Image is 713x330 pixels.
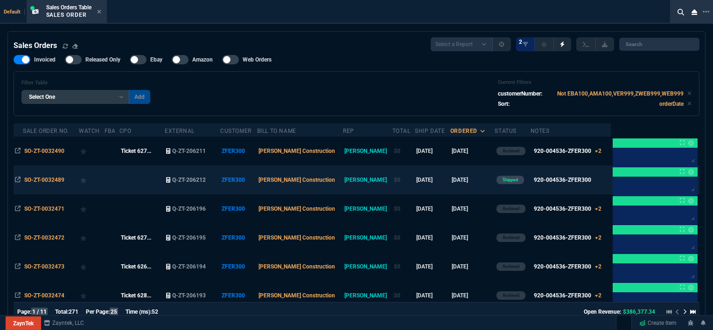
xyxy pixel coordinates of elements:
td: $0 [392,194,415,223]
div: Bill To Name [257,127,296,135]
div: Add to Watchlist [80,173,103,186]
span: SO-ZT-0032474 [24,292,64,299]
td: [PERSON_NAME] [343,165,392,194]
div: 920-004536-ZFER300+2 [534,234,601,242]
h6: Current Filters [498,79,692,86]
span: [PERSON_NAME] Construction [259,206,335,212]
div: 920-004536-ZFER300+2 [534,262,601,271]
div: Watch [79,127,100,135]
span: [PERSON_NAME] Construction [259,234,335,241]
h6: Filter Table [21,80,150,86]
nx-fornida-value: Ticket 62727 | OrderID 24 [121,234,163,242]
div: CPO [119,127,132,135]
span: SO-ZT-0032471 [24,206,64,212]
span: [PERSON_NAME] Construction [259,177,335,183]
span: Q-ZT-206195 [172,234,206,241]
p: Sort: [498,100,510,108]
span: Ebay [150,56,162,63]
div: Add to Watchlist [80,231,103,244]
div: Status [495,127,517,135]
td: [DATE] [415,252,450,281]
span: +2 [595,206,601,212]
span: +2 [595,263,601,270]
p: Archived [503,147,519,155]
div: FBA [105,127,116,135]
span: Amazon [192,56,213,63]
span: SO-ZT-0032489 [24,177,64,183]
p: Archived [503,205,519,213]
td: $0 [392,252,415,281]
span: [PERSON_NAME] Construction [259,148,335,154]
nx-icon: Open New Tab [703,7,709,16]
div: Ship Date [415,127,445,135]
div: Add to Watchlist [80,144,103,158]
span: Default [4,9,25,15]
a: Create Item [636,316,680,330]
span: [PERSON_NAME] Construction [259,263,335,270]
span: 2 [519,38,522,46]
span: Total: [55,309,69,315]
td: [DATE] [450,281,495,310]
td: [DATE] [415,137,450,165]
span: Q-ZT-206211 [172,148,206,154]
p: Archived [503,263,519,270]
td: [PERSON_NAME] [343,194,392,223]
nx-icon: Open In Opposite Panel [15,206,21,212]
span: [PERSON_NAME] Construction [259,292,335,299]
span: +2 [595,292,601,299]
nx-icon: Open In Opposite Panel [15,177,21,183]
div: Sale Order No. [23,127,69,135]
nx-icon: Open In Opposite Panel [15,148,21,154]
td: ZFER300 [220,252,257,281]
div: 920-004536-ZFER300 [534,176,591,184]
div: ordered [450,127,477,135]
span: Q-ZT-206194 [172,263,206,270]
td: [DATE] [450,165,495,194]
td: [DATE] [450,252,495,281]
h4: Sales Orders [14,40,57,51]
td: [PERSON_NAME] [343,252,392,281]
td: [DATE] [450,194,495,223]
div: 920-004536-ZFER300+2 [534,147,601,155]
td: [DATE] [415,194,450,223]
span: Q-ZT-206212 [172,177,206,183]
a: msbcCompanyName [41,319,87,327]
span: Page: [17,309,31,315]
div: Total [392,127,411,135]
nx-icon: Open In Opposite Panel [15,234,21,241]
nx-icon: Close Workbench [688,7,701,18]
td: $0 [392,223,415,252]
div: Add to Watchlist [80,289,103,302]
nx-fornida-value: Ticket 62614 | OrderID 25 [121,262,163,271]
span: 25 [110,308,118,316]
span: 52 [152,309,158,315]
span: Q-ZT-206193 [172,292,206,299]
code: Not EBA100,AMA100,VER999,ZWEB999,WEB999 [557,90,684,97]
td: [PERSON_NAME] [343,281,392,310]
td: [DATE] [415,281,450,310]
div: Rep [343,127,354,135]
code: orderDate [659,101,684,107]
span: Ticket 626... [121,263,151,270]
span: Open Revenue: [584,309,621,315]
span: SO-ZT-0032473 [24,263,64,270]
nx-icon: Search [674,7,688,18]
div: Add to Watchlist [80,260,103,273]
span: Ticket 627... [121,234,151,241]
span: Q-ZT-206196 [172,206,206,212]
span: Web Orders [243,56,272,63]
span: Per Page: [86,309,110,315]
span: Invoiced [34,56,56,63]
p: customerNumber: [498,89,542,98]
nx-icon: Close Tab [97,8,101,16]
span: Released Only [85,56,120,63]
nx-fornida-value: Ticket 62739 | OrderID 26 & 27 [121,147,163,155]
span: $386,377.34 [623,309,655,315]
p: Archived [503,234,519,241]
p: Archived [503,292,519,299]
nx-icon: Open In Opposite Panel [15,292,21,299]
td: [DATE] [415,223,450,252]
td: [PERSON_NAME] [343,137,392,165]
div: 920-004536-ZFER300+2 [534,291,601,300]
td: $0 [392,137,415,165]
